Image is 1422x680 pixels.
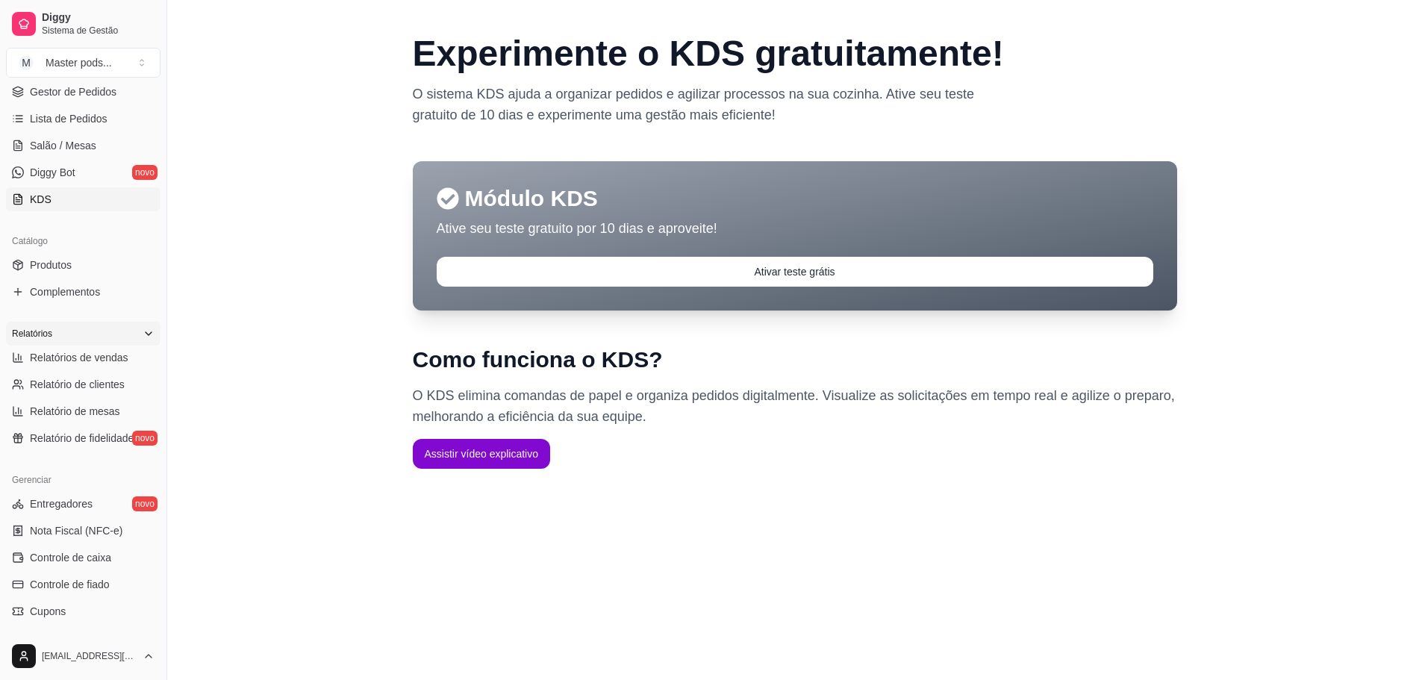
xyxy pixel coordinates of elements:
a: Controle de fiado [6,573,160,596]
span: M [19,55,34,70]
span: Relatórios [12,328,52,340]
a: Entregadoresnovo [6,492,160,516]
button: [EMAIL_ADDRESS][DOMAIN_NAME] [6,638,160,674]
span: Diggy Bot [30,165,75,180]
a: Lista de Pedidos [6,107,160,131]
span: Relatório de clientes [30,377,125,392]
div: Gerenciar [6,468,160,492]
a: DiggySistema de Gestão [6,6,160,42]
h2: Como funciona o KDS? [413,346,1177,373]
a: Relatório de clientes [6,372,160,396]
span: Clientes [30,631,68,646]
span: KDS [30,192,52,207]
a: Gestor de Pedidos [6,80,160,104]
span: Diggy [42,11,155,25]
span: Lista de Pedidos [30,111,107,126]
div: Master pods ... [46,55,112,70]
span: Relatórios de vendas [30,350,128,365]
p: Ative seu teste gratuito por 10 dias e aproveite! [437,218,1153,239]
a: Salão / Mesas [6,134,160,157]
a: Produtos [6,253,160,277]
span: Controle de caixa [30,550,111,565]
a: Nota Fiscal (NFC-e) [6,519,160,543]
span: Cupons [30,604,66,619]
span: Sistema de Gestão [42,25,155,37]
span: Nota Fiscal (NFC-e) [30,523,122,538]
span: Relatório de fidelidade [30,431,134,446]
span: Complementos [30,284,100,299]
button: Select a team [6,48,160,78]
p: O sistema KDS ajuda a organizar pedidos e agilizar processos na sua cozinha. Ative seu teste grat... [413,84,986,125]
span: Relatório de mesas [30,404,120,419]
a: Controle de caixa [6,546,160,570]
span: Gestor de Pedidos [30,84,116,99]
span: Salão / Mesas [30,138,96,153]
button: Ativar teste grátis [437,257,1153,287]
span: [EMAIL_ADDRESS][DOMAIN_NAME] [42,650,137,662]
p: Módulo KDS [437,185,1153,212]
p: O KDS elimina comandas de papel e organiza pedidos digitalmente. Visualize as solicitações em tem... [413,385,1177,427]
a: Assistir vídeo explicativo [413,447,551,460]
h2: Experimente o KDS gratuitamente ! [413,36,1177,72]
span: Produtos [30,258,72,272]
a: KDS [6,187,160,211]
a: Relatórios de vendas [6,346,160,369]
span: Controle de fiado [30,577,110,592]
a: Clientes [6,626,160,650]
a: Diggy Botnovo [6,160,160,184]
a: Complementos [6,280,160,304]
span: Entregadores [30,496,93,511]
a: Cupons [6,599,160,623]
a: Relatório de mesas [6,399,160,423]
div: Catálogo [6,229,160,253]
a: Relatório de fidelidadenovo [6,426,160,450]
button: Assistir vídeo explicativo [413,439,551,469]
